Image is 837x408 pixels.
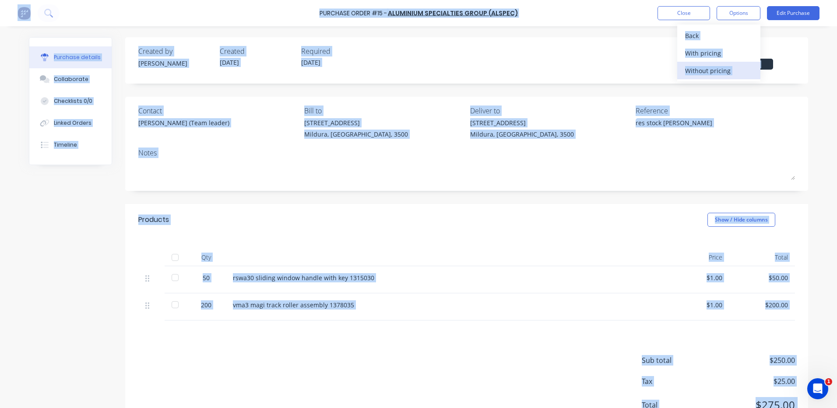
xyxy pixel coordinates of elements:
div: Notes [138,148,795,158]
button: Timeline [29,134,112,156]
div: Qty [186,249,226,266]
div: Purchase Order #15 - [320,9,387,18]
span: $250.00 [707,355,795,366]
div: With pricing [685,47,753,60]
div: Linked Orders [54,119,91,127]
div: [PERSON_NAME] [138,59,213,68]
span: 1 [825,378,832,385]
div: $200.00 [736,300,788,310]
div: 50 [193,273,219,282]
div: Timeline [54,141,77,149]
button: Close [658,6,710,20]
div: Without pricing [685,64,753,77]
div: rswa30 sliding window handle with key 1315030 [233,273,657,282]
button: Linked Orders [29,112,112,134]
span: Sub total [642,355,707,366]
div: [PERSON_NAME] (Team leader) [138,118,229,127]
div: Contact [138,106,298,116]
button: Options [717,6,760,20]
span: Tax [642,376,707,387]
div: $50.00 [736,273,788,282]
div: Mildura, [GEOGRAPHIC_DATA], 3500 [304,130,408,139]
div: Deliver to [470,106,630,116]
button: Purchase details [29,46,112,68]
div: [STREET_ADDRESS] [470,118,574,127]
div: Created [220,46,294,56]
div: Price [664,249,729,266]
a: ALUMINIUM SPECIALTIES GROUP (ALSPEC) [388,9,518,18]
div: Total [729,249,795,266]
div: Reference [636,106,795,116]
button: Checklists 0/0 [29,90,112,112]
div: Back [685,29,753,42]
iframe: Intercom live chat [807,378,828,399]
div: Checklists 0/0 [54,97,92,105]
div: vma3 magi track roller assembly 1378035 [233,300,657,310]
div: $1.00 [671,273,722,282]
span: $25.00 [707,376,795,387]
div: Purchase details [54,53,101,61]
div: Products [138,215,169,225]
button: Show / Hide columns [707,213,775,227]
div: Collaborate [54,75,88,83]
div: Created by [138,46,213,56]
button: Edit Purchase [767,6,819,20]
img: Factory [18,7,31,20]
div: [STREET_ADDRESS] [304,118,408,127]
textarea: res stock [PERSON_NAME] [636,118,745,138]
div: Bill to [304,106,464,116]
div: $1.00 [671,300,722,310]
div: 200 [193,300,219,310]
button: Collaborate [29,68,112,90]
div: Mildura, [GEOGRAPHIC_DATA], 3500 [470,130,574,139]
div: Required [301,46,376,56]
